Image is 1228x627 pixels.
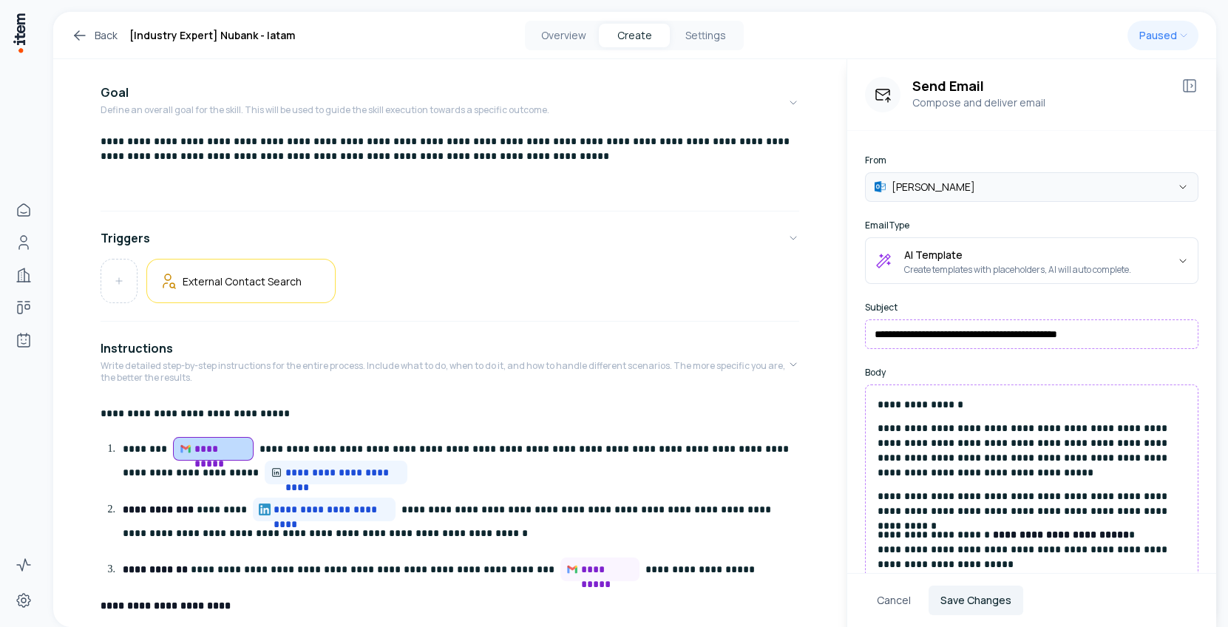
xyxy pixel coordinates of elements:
[101,259,799,315] div: Triggers
[670,24,741,47] button: Settings
[9,325,38,355] a: Agents
[865,367,1198,379] label: Body
[865,220,1198,231] label: Email Type
[865,155,1198,166] label: From
[101,328,799,401] button: InstructionsWrite detailed step-by-step instructions for the entire process. Include what to do, ...
[912,95,1169,111] p: Compose and deliver email
[101,134,799,205] div: GoalDefine an overall goal for the skill. This will be used to guide the skill execution towards ...
[865,302,1198,313] label: Subject
[9,586,38,615] a: Settings
[9,195,38,225] a: Home
[101,360,787,384] p: Write detailed step-by-step instructions for the entire process. Include what to do, when to do i...
[528,24,599,47] button: Overview
[9,293,38,322] a: Deals
[71,27,118,44] a: Back
[912,77,1169,95] h3: Send Email
[101,339,173,357] h4: Instructions
[101,72,799,134] button: GoalDefine an overall goal for the skill. This will be used to guide the skill execution towards ...
[101,84,129,101] h4: Goal
[929,586,1023,615] button: Save Changes
[101,217,799,259] button: Triggers
[101,104,549,116] p: Define an overall goal for the skill. This will be used to guide the skill execution towards a sp...
[183,274,302,288] h5: External Contact Search
[129,27,295,44] h1: [Industry Expert] Nubank - latam
[599,24,670,47] button: Create
[9,228,38,257] a: People
[865,586,923,615] button: Cancel
[12,12,27,54] img: Item Brain Logo
[9,260,38,290] a: Companies
[9,550,38,580] a: Activity
[101,229,150,247] h4: Triggers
